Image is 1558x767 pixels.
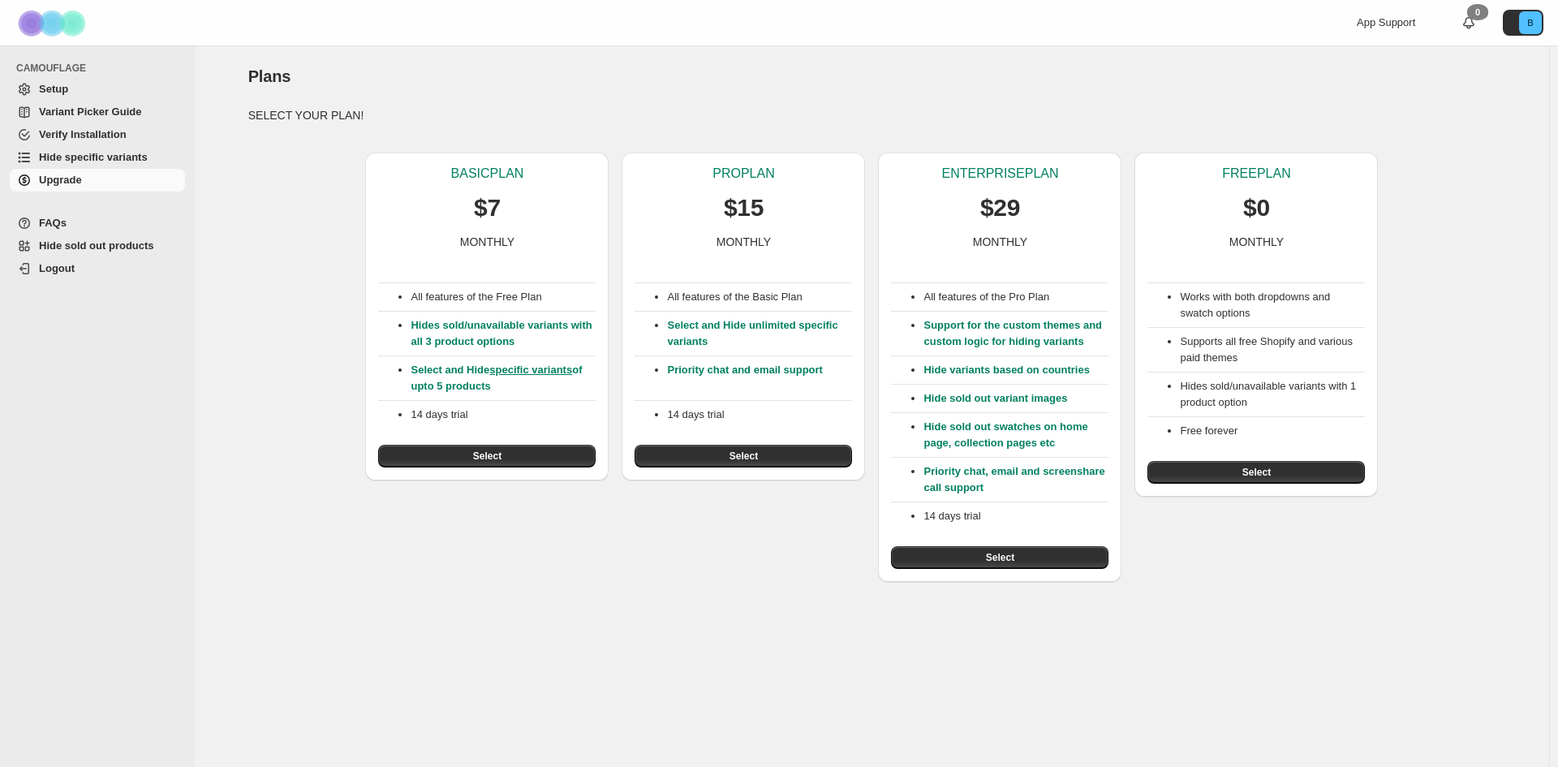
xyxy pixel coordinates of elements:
[411,317,596,350] p: Hides sold/unavailable variants with all 3 product options
[891,546,1108,569] button: Select
[1180,423,1365,439] li: Free forever
[39,239,154,252] span: Hide sold out products
[474,192,501,224] p: $7
[923,362,1108,378] p: Hide variants based on countries
[1461,15,1477,31] a: 0
[973,234,1027,250] p: MONTHLY
[39,262,75,274] span: Logout
[10,257,185,280] a: Logout
[248,107,1496,123] p: SELECT YOUR PLAN!
[378,445,596,468] button: Select
[39,83,68,95] span: Setup
[986,551,1014,564] span: Select
[39,106,141,118] span: Variant Picker Guide
[1243,192,1270,224] p: $0
[1242,466,1271,479] span: Select
[39,174,82,186] span: Upgrade
[667,407,852,423] p: 14 days trial
[411,289,596,305] p: All features of the Free Plan
[39,151,148,163] span: Hide specific variants
[451,166,524,182] p: BASIC PLAN
[730,450,758,463] span: Select
[10,123,185,146] a: Verify Installation
[667,362,852,394] p: Priority chat and email support
[717,234,771,250] p: MONTHLY
[473,450,501,463] span: Select
[1467,4,1488,20] div: 0
[1503,10,1543,36] button: Avatar with initials B
[923,463,1108,496] p: Priority chat, email and screenshare call support
[1527,18,1533,28] text: B
[923,419,1108,451] p: Hide sold out swatches on home page, collection pages etc
[1519,11,1542,34] span: Avatar with initials B
[712,166,774,182] p: PRO PLAN
[10,169,185,192] a: Upgrade
[16,62,187,75] span: CAMOUFLAGE
[39,128,127,140] span: Verify Installation
[1180,378,1365,411] li: Hides sold/unavailable variants with 1 product option
[10,235,185,257] a: Hide sold out products
[1357,16,1415,28] span: App Support
[1180,289,1365,321] li: Works with both dropdowns and swatch options
[39,217,67,229] span: FAQs
[667,289,852,305] p: All features of the Basic Plan
[13,1,94,45] img: Camouflage
[980,192,1020,224] p: $29
[923,317,1108,350] p: Support for the custom themes and custom logic for hiding variants
[489,364,572,376] a: specific variants
[941,166,1058,182] p: ENTERPRISE PLAN
[1222,166,1290,182] p: FREE PLAN
[923,390,1108,407] p: Hide sold out variant images
[724,192,764,224] p: $15
[1180,334,1365,366] li: Supports all free Shopify and various paid themes
[411,407,596,423] p: 14 days trial
[10,78,185,101] a: Setup
[923,289,1108,305] p: All features of the Pro Plan
[923,508,1108,524] p: 14 days trial
[411,362,596,394] p: Select and Hide of upto 5 products
[10,212,185,235] a: FAQs
[10,146,185,169] a: Hide specific variants
[248,67,291,85] span: Plans
[667,317,852,350] p: Select and Hide unlimited specific variants
[460,234,514,250] p: MONTHLY
[635,445,852,468] button: Select
[1147,461,1365,484] button: Select
[10,101,185,123] a: Variant Picker Guide
[1229,234,1284,250] p: MONTHLY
